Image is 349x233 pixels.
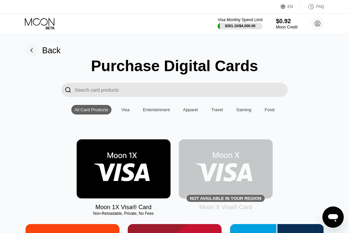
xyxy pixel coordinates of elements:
[75,83,288,97] input: Search card products
[140,105,173,115] div: Entertainment
[276,18,298,25] div: $0.92
[77,211,171,216] div: Non-Reloadable, Private, No Fees
[276,25,298,29] div: Moon Credit
[42,46,61,55] div: Back
[316,4,324,9] div: FAQ
[121,107,130,112] div: Visa
[322,207,344,228] iframe: Button to launch messaging window
[236,107,251,112] div: Gaming
[143,107,170,112] div: Entertainment
[71,105,111,115] div: All Card Products
[179,139,273,199] div: Not available in your region
[261,105,278,115] div: Food
[265,107,275,112] div: Food
[276,18,298,29] div: $0.92Moon Credit
[183,107,198,112] div: Apparel
[233,105,255,115] div: Gaming
[190,196,261,201] div: Not available in your region
[218,18,262,22] div: Visa Monthly Spend Limit
[208,105,227,115] div: Travel
[301,3,324,10] div: FAQ
[95,204,151,211] div: Moon 1X Visa® Card
[61,83,75,97] div: 
[199,204,252,211] div: Moon X Visa® Card
[288,4,293,9] div: EN
[281,3,301,10] div: EN
[91,57,258,75] div: Purchase Digital Cards
[25,44,61,57] div: Back
[211,107,223,112] div: Travel
[180,105,201,115] div: Apparel
[75,107,108,112] div: All Card Products
[218,18,262,29] div: Visa Monthly Spend Limit$301.10/$4,000.00
[118,105,133,115] div: Visa
[225,24,255,28] div: $301.10 / $4,000.00
[65,86,71,94] div: 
